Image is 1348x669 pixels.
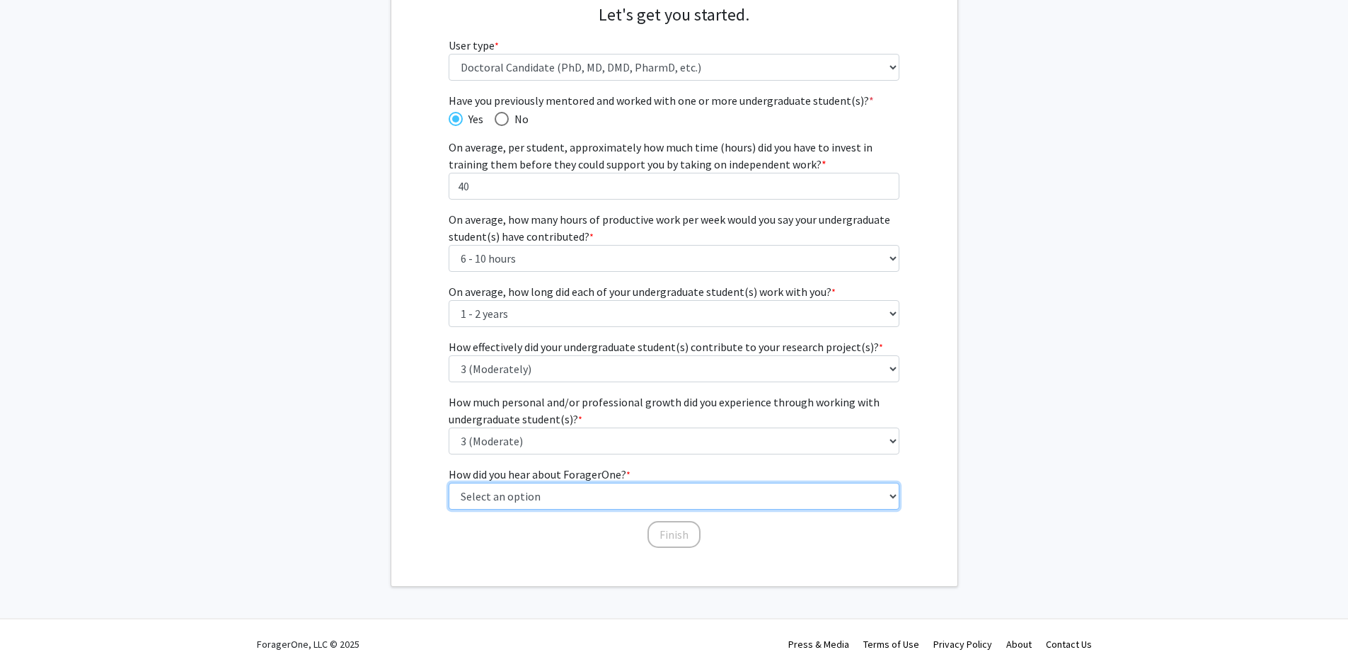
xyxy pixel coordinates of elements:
a: About [1006,638,1032,651]
a: Privacy Policy [933,638,992,651]
label: On average, how many hours of productive work per week would you say your undergraduate student(s... [449,211,899,245]
span: Have you previously mentored and worked with one or more undergraduate student(s)? [449,92,899,109]
span: Yes [463,110,483,127]
label: On average, how long did each of your undergraduate student(s) work with you? [449,283,836,300]
button: Finish [647,521,701,548]
span: No [509,110,529,127]
a: Terms of Use [863,638,919,651]
label: How effectively did your undergraduate student(s) contribute to your research project(s)? [449,338,883,355]
h4: Let's get you started. [449,5,899,25]
label: How much personal and/or professional growth did you experience through working with undergraduat... [449,394,899,428]
mat-radio-group: Have you previously mentored and worked with one or more undergraduate student(s)? [449,109,899,127]
a: Contact Us [1046,638,1092,651]
a: Press & Media [788,638,849,651]
label: User type [449,37,499,54]
span: On average, per student, approximately how much time (hours) did you have to invest in training t... [449,140,872,171]
div: ForagerOne, LLC © 2025 [257,619,359,669]
iframe: Chat [11,605,60,658]
label: How did you hear about ForagerOne? [449,466,630,483]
